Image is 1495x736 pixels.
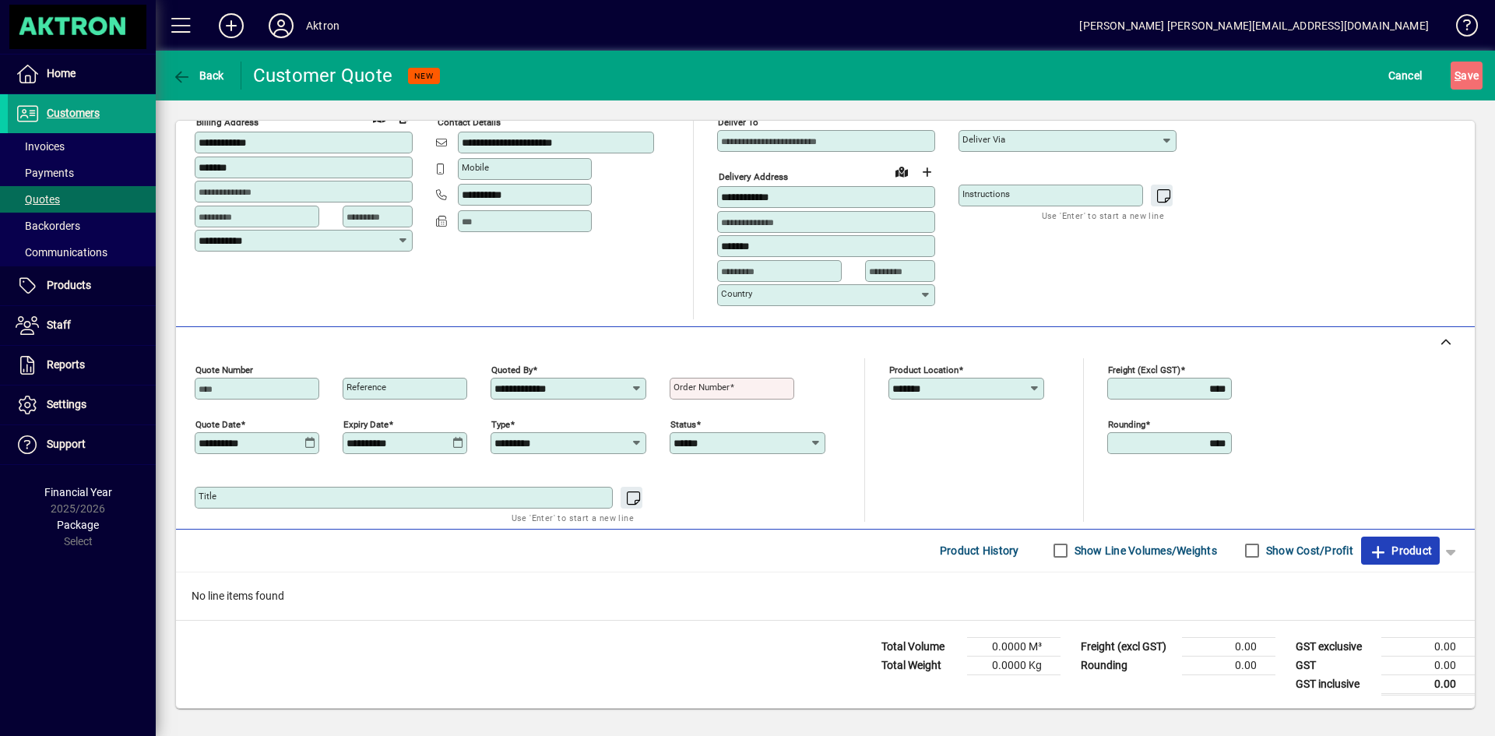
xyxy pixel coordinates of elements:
mat-label: Country [721,288,752,299]
a: View on map [367,104,392,129]
mat-hint: Use 'Enter' to start a new line [1042,206,1164,224]
a: Products [8,266,156,305]
a: Quotes [8,186,156,213]
div: [PERSON_NAME] [PERSON_NAME][EMAIL_ADDRESS][DOMAIN_NAME] [1079,13,1429,38]
button: Product History [934,537,1025,565]
span: Settings [47,398,86,410]
mat-label: Quoted by [491,364,533,375]
span: Product [1369,538,1432,563]
button: Product [1361,537,1440,565]
button: Cancel [1384,62,1426,90]
span: Product History [940,538,1019,563]
span: Payments [16,167,74,179]
span: Back [172,69,224,82]
span: Support [47,438,86,450]
span: Quotes [16,193,60,206]
td: Freight (excl GST) [1073,637,1182,656]
a: Settings [8,386,156,424]
span: Staff [47,319,71,331]
span: Communications [16,246,107,259]
mat-label: Rounding [1108,418,1145,429]
td: 0.00 [1381,637,1475,656]
label: Show Line Volumes/Weights [1071,543,1217,558]
span: ave [1455,63,1479,88]
mat-label: Status [670,418,696,429]
td: 0.00 [1381,674,1475,694]
app-page-header-button: Back [156,62,241,90]
mat-label: Instructions [962,188,1010,199]
button: Add [206,12,256,40]
mat-label: Type [491,418,510,429]
mat-label: Product location [889,364,959,375]
button: Save [1451,62,1483,90]
a: Communications [8,239,156,266]
span: NEW [414,71,434,81]
div: Customer Quote [253,63,393,88]
button: Choose address [914,160,939,185]
span: Cancel [1388,63,1423,88]
a: Invoices [8,133,156,160]
td: GST inclusive [1288,674,1381,694]
a: Backorders [8,213,156,239]
div: No line items found [176,572,1475,620]
mat-label: Deliver To [718,117,758,128]
button: Back [168,62,228,90]
span: S [1455,69,1461,82]
mat-label: Quote date [195,418,241,429]
a: Staff [8,306,156,345]
mat-label: Quote number [195,364,253,375]
td: GST [1288,656,1381,674]
label: Show Cost/Profit [1263,543,1353,558]
span: Financial Year [44,486,112,498]
a: Home [8,55,156,93]
td: Rounding [1073,656,1182,674]
td: GST exclusive [1288,637,1381,656]
span: Invoices [16,140,65,153]
span: Reports [47,358,85,371]
button: Profile [256,12,306,40]
mat-label: Title [199,491,216,502]
mat-label: Freight (excl GST) [1108,364,1180,375]
span: Backorders [16,220,80,232]
td: 0.00 [1182,637,1275,656]
mat-label: Order number [674,382,730,393]
div: Aktron [306,13,339,38]
td: 0.00 [1182,656,1275,674]
span: Customers [47,107,100,119]
a: Reports [8,346,156,385]
mat-hint: Use 'Enter' to start a new line [512,509,634,526]
td: 0.00 [1381,656,1475,674]
button: Copy to Delivery address [392,105,417,130]
mat-label: Expiry date [343,418,389,429]
span: Package [57,519,99,531]
td: 0.0000 M³ [967,637,1061,656]
a: Knowledge Base [1444,3,1476,54]
td: Total Volume [874,637,967,656]
span: Products [47,279,91,291]
mat-label: Deliver via [962,134,1005,145]
mat-label: Reference [346,382,386,393]
mat-label: Mobile [462,162,489,173]
a: View on map [889,159,914,184]
a: Support [8,425,156,464]
a: Payments [8,160,156,186]
td: 0.0000 Kg [967,656,1061,674]
td: Total Weight [874,656,967,674]
span: Home [47,67,76,79]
